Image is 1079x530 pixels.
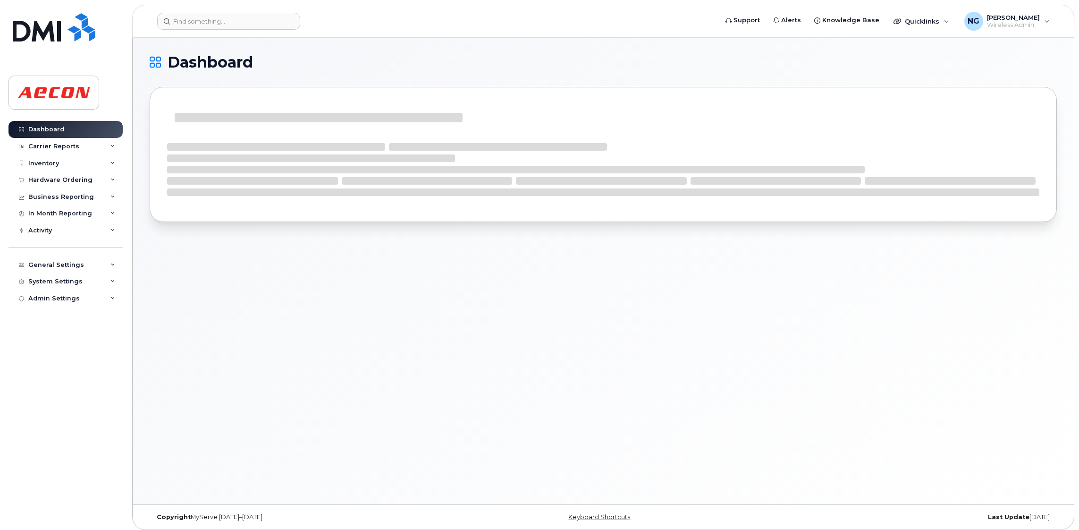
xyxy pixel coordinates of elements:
[157,513,191,521] strong: Copyright
[754,513,1057,521] div: [DATE]
[150,513,452,521] div: MyServe [DATE]–[DATE]
[988,513,1029,521] strong: Last Update
[568,513,630,521] a: Keyboard Shortcuts
[168,55,253,69] span: Dashboard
